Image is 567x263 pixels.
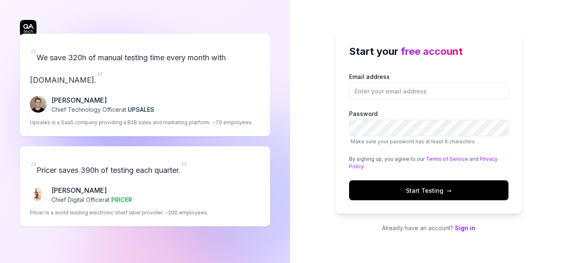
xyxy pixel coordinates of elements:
[30,96,46,113] img: Fredrik Seidl
[181,158,187,177] span: ”
[30,186,46,203] img: Chris Chalkitis
[349,155,508,170] div: By signing up, you agree to our and
[51,195,132,204] p: Chief Digital Officer at
[30,209,208,216] p: Pricer is a world leading electronic shelf label provider. ~200 employees.
[455,224,475,231] a: Sign in
[349,109,508,145] label: Password
[111,196,132,203] span: PRICER
[349,120,508,136] input: PasswordMake sure your password has at least 6 characters
[51,105,154,114] p: Chief Technology Officer at
[30,46,37,64] span: “
[30,156,260,179] p: Pricer saves 390h of testing each quarter.
[426,156,468,162] a: Terms of Service
[30,158,37,177] span: “
[96,68,103,86] span: ”
[30,119,253,126] p: Upsales is a SaaS company providing a B2B sales and marketing platform. ~70 employees.
[349,44,508,59] h2: Start your
[401,45,463,57] span: free account
[406,186,452,195] span: Start Testing
[349,83,508,99] input: Email address
[336,224,522,232] p: Already have an account?
[20,34,270,136] a: “We save 320h of manual testing time every month with [DOMAIN_NAME].”Fredrik Seidl[PERSON_NAME]Ch...
[447,186,452,195] span: →
[51,185,132,195] p: [PERSON_NAME]
[351,138,475,145] span: Make sure your password has at least 6 characters
[349,72,508,99] label: Email address
[20,146,270,226] a: “Pricer saves 390h of testing each quarter.”Chris Chalkitis[PERSON_NAME]Chief Digital Officerat P...
[30,44,260,88] p: We save 320h of manual testing time every month with [DOMAIN_NAME].
[128,106,154,113] span: UPSALES
[51,95,154,105] p: [PERSON_NAME]
[349,180,508,200] button: Start Testing→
